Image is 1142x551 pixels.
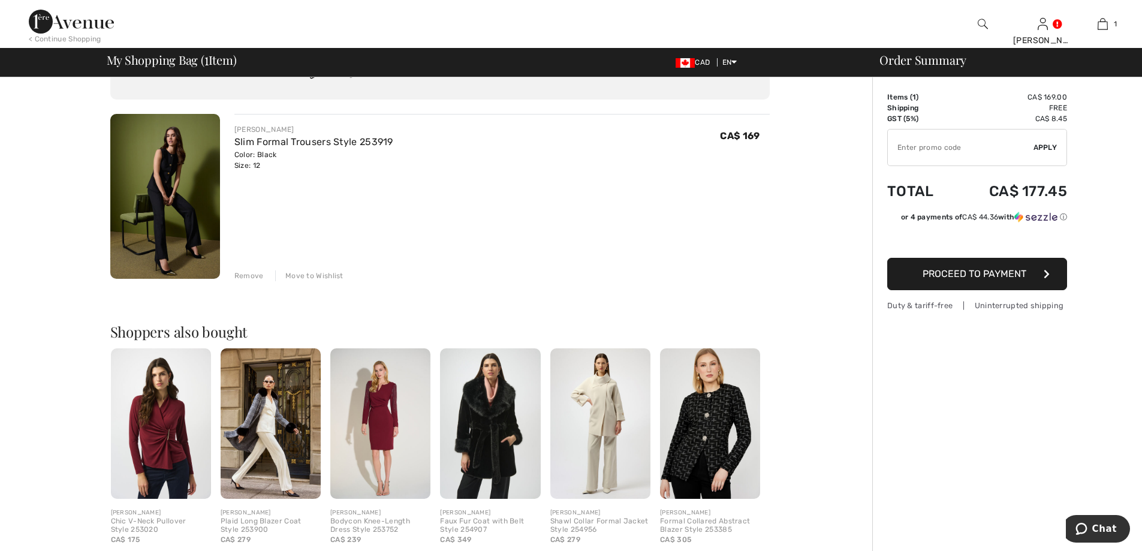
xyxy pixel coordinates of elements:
[888,130,1033,165] input: Promo code
[954,103,1067,113] td: Free
[1114,19,1117,29] span: 1
[221,517,321,534] div: Plaid Long Blazer Coat Style 253900
[660,535,691,544] span: CA$ 305
[234,270,264,281] div: Remove
[1038,18,1048,29] a: Sign In
[887,92,954,103] td: Items ( )
[330,508,430,517] div: [PERSON_NAME]
[234,124,393,135] div: [PERSON_NAME]
[676,58,695,68] img: Canadian Dollar
[330,517,430,534] div: Bodycon Knee-Length Dress Style 253752
[887,258,1067,290] button: Proceed to Payment
[887,113,954,124] td: GST (5%)
[234,149,393,171] div: Color: Black Size: 12
[550,348,650,499] img: Shawl Collar Formal Jacket Style 254956
[440,535,471,544] span: CA$ 349
[1038,17,1048,31] img: My Info
[1013,34,1072,47] div: [PERSON_NAME]
[111,517,211,534] div: Chic V-Neck Pullover Style 253020
[962,213,998,221] span: CA$ 44.36
[275,270,343,281] div: Move to Wishlist
[887,227,1067,254] iframe: PayPal-paypal
[865,54,1135,66] div: Order Summary
[720,130,760,141] span: CA$ 169
[1098,17,1108,31] img: My Bag
[234,136,393,147] a: Slim Formal Trousers Style 253919
[912,93,916,101] span: 1
[676,58,715,67] span: CAD
[887,212,1067,227] div: or 4 payments ofCA$ 44.36withSezzle Click to learn more about Sezzle
[660,517,760,534] div: Formal Collared Abstract Blazer Style 253385
[1073,17,1132,31] a: 1
[722,58,737,67] span: EN
[111,348,211,499] img: Chic V-Neck Pullover Style 253020
[29,10,114,34] img: 1ère Avenue
[107,54,237,66] span: My Shopping Bag ( Item)
[887,300,1067,311] div: Duty & tariff-free | Uninterrupted shipping
[1014,212,1057,222] img: Sezzle
[440,508,540,517] div: [PERSON_NAME]
[110,114,220,279] img: Slim Formal Trousers Style 253919
[660,508,760,517] div: [PERSON_NAME]
[550,508,650,517] div: [PERSON_NAME]
[330,535,361,544] span: CA$ 239
[887,171,954,212] td: Total
[111,535,140,544] span: CA$ 175
[440,348,540,499] img: Faux Fur Coat with Belt Style 254907
[330,348,430,499] img: Bodycon Knee-Length Dress Style 253752
[954,171,1067,212] td: CA$ 177.45
[29,34,101,44] div: < Continue Shopping
[887,103,954,113] td: Shipping
[1033,142,1057,153] span: Apply
[1066,515,1130,545] iframe: Opens a widget where you can chat to one of our agents
[550,517,650,534] div: Shawl Collar Formal Jacket Style 254956
[954,113,1067,124] td: CA$ 8.45
[660,348,760,499] img: Formal Collared Abstract Blazer Style 253385
[110,324,770,339] h2: Shoppers also bought
[550,535,580,544] span: CA$ 279
[923,268,1026,279] span: Proceed to Payment
[221,535,251,544] span: CA$ 279
[221,348,321,499] img: Plaid Long Blazer Coat Style 253900
[440,517,540,534] div: Faux Fur Coat with Belt Style 254907
[111,508,211,517] div: [PERSON_NAME]
[221,508,321,517] div: [PERSON_NAME]
[978,17,988,31] img: search the website
[954,92,1067,103] td: CA$ 169.00
[901,212,1067,222] div: or 4 payments of with
[204,51,209,67] span: 1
